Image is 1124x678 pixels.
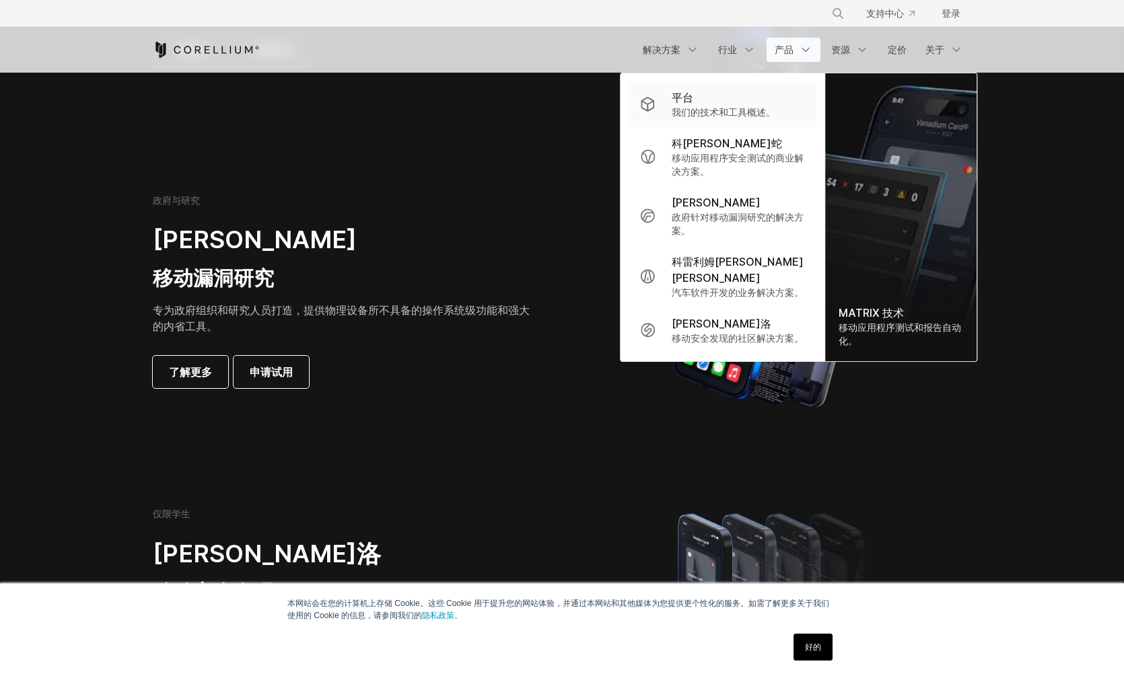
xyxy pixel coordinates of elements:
font: 平台 [672,91,693,104]
a: MATRIX 技术 移动应用程序测试和报告自动化。 [825,73,977,361]
font: 汽车软件开发的业务解决方案。 [672,287,804,298]
font: 支持中心 [866,7,904,19]
font: 移动漏洞研究 [153,266,274,290]
a: 了解更多 [153,356,228,388]
font: 关于 [925,44,944,55]
font: 移动安全发现的社区解决方案。 [672,332,804,344]
a: [PERSON_NAME]洛 移动安全发现的社区解决方案。 [629,307,816,353]
font: 专为政府组织和研究人员打造，提供物理设备所不具备的操作系统级功能和强大的内省工具。 [153,303,530,333]
font: 登录 [942,7,960,19]
font: 科[PERSON_NAME]蛇 [672,137,782,150]
font: 我们的技术和工具概述。 [672,106,775,118]
font: 移动应用程序测试和报告自动化。 [839,322,961,346]
a: 隐私政策。 [422,611,462,620]
a: 科雷利姆之家 [153,42,260,58]
font: 好的 [805,642,821,652]
div: 导航菜单 [815,1,971,26]
font: 移动安全发现 [153,580,274,604]
font: 政府针对移动漏洞研究的解决方案。 [672,211,804,236]
font: MATRIX 技术 [839,306,904,319]
font: [PERSON_NAME] [672,196,761,209]
font: 了解更多 [169,365,212,379]
a: 科[PERSON_NAME]蛇 移动应用程序安全测试的商业解决方案。 [629,127,816,186]
font: 申请试用 [250,365,293,379]
font: [PERSON_NAME] [153,225,357,254]
font: 产品 [775,44,794,55]
font: 政府与研究 [153,194,200,206]
font: 行业 [718,44,737,55]
a: 平台 我们的技术和工具概述。 [629,81,816,127]
a: 申请试用 [234,356,309,388]
a: [PERSON_NAME] 政府针对移动漏洞研究的解决方案。 [629,186,816,246]
font: [PERSON_NAME]洛 [672,317,771,330]
button: 搜索 [826,1,850,26]
font: 定价 [888,44,907,55]
font: 资源 [831,44,850,55]
font: [PERSON_NAME]洛 [153,539,381,568]
font: 仅限学生 [153,508,190,519]
font: 科雷利姆[PERSON_NAME][PERSON_NAME] [672,255,804,285]
div: 导航菜单 [635,38,971,62]
font: 解决方案 [643,44,680,55]
img: Matrix_WebNav_1x [825,73,977,361]
font: 本网站会在您的计算机上存储 Cookie。这些 Cookie 用于提升您的网站体验，并通过本网站和其他媒体为您提供更个性化的服务。如需了解更多关于我们使用的 Cookie 的信息，请参阅我们的 [287,599,829,620]
a: 科雷利姆[PERSON_NAME][PERSON_NAME] 汽车软件开发的业务解决方案。 [629,246,816,307]
a: 好的 [794,634,833,661]
font: 移动应用程序安全测试的商业解决方案。 [672,152,804,177]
